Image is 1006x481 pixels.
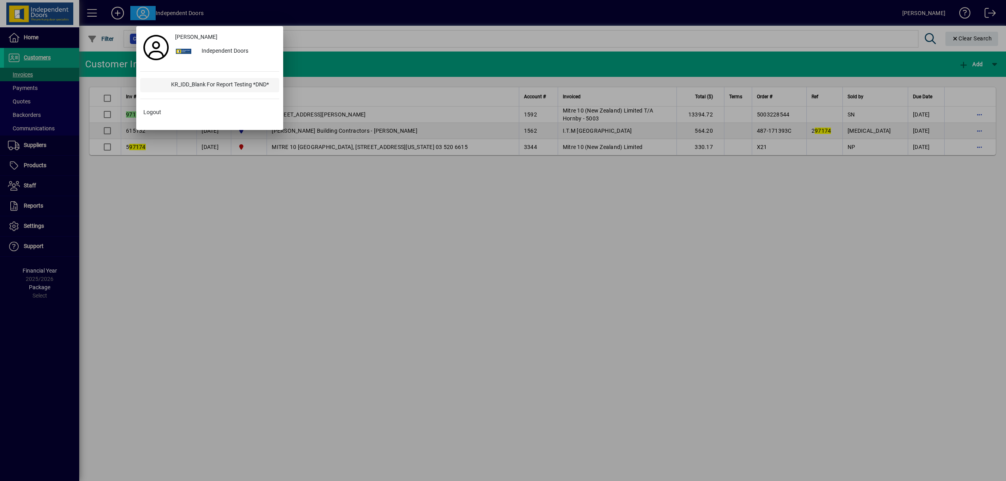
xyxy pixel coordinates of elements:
[140,78,279,92] button: KR_IDD_Blank For Report Testing *DND*
[143,108,161,116] span: Logout
[172,44,279,59] button: Independent Doors
[172,30,279,44] a: [PERSON_NAME]
[165,78,279,92] div: KR_IDD_Blank For Report Testing *DND*
[140,40,172,55] a: Profile
[175,33,217,41] span: [PERSON_NAME]
[140,105,279,120] button: Logout
[195,44,279,59] div: Independent Doors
